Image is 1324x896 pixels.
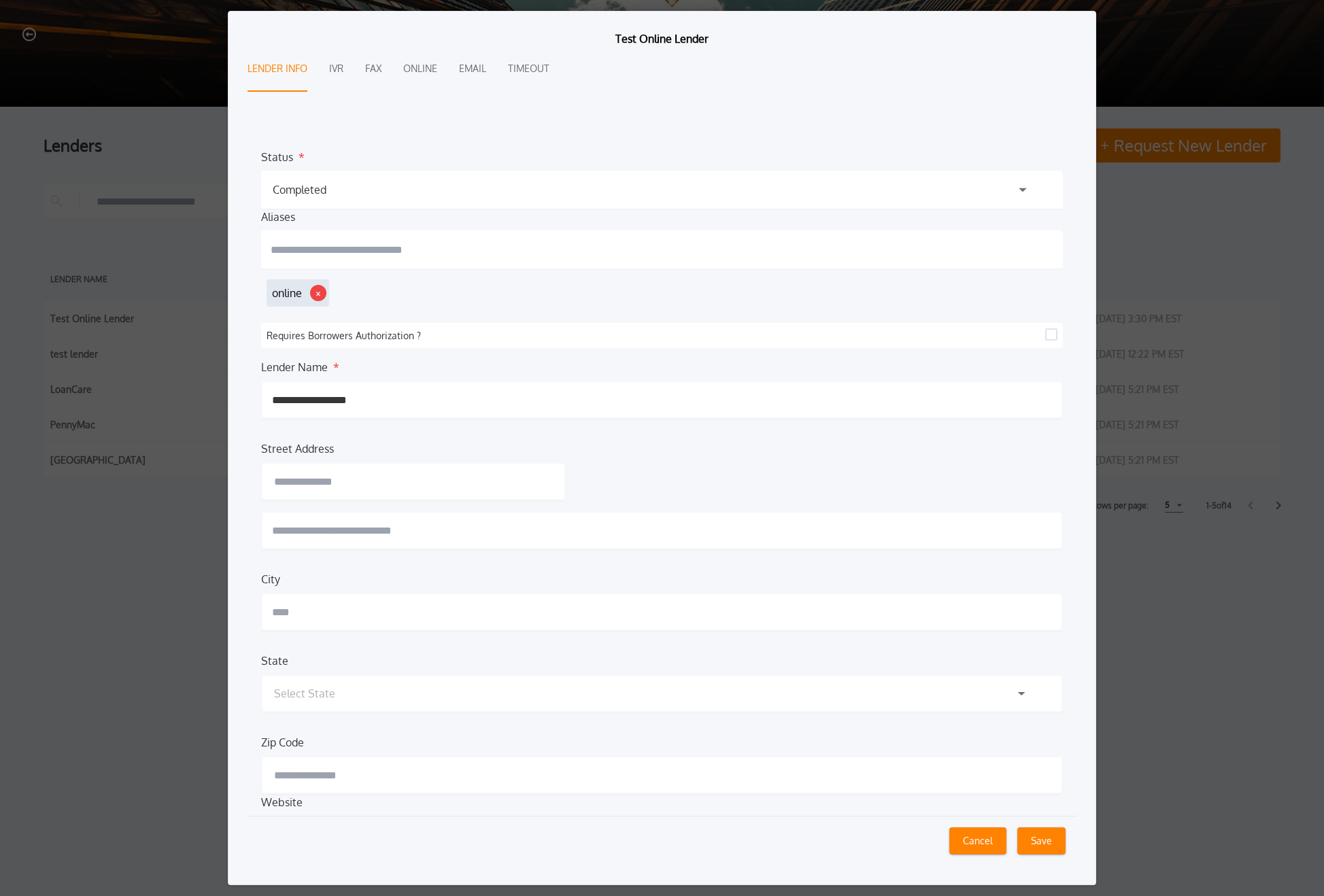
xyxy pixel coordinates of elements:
[267,328,1045,343] label: Requires Borrowers Authorization ?
[459,47,486,92] button: Email
[949,827,1006,855] button: Cancel
[261,359,328,370] label: Lender Name
[403,47,437,92] button: Online
[261,653,288,664] label: State
[269,282,305,304] span: online
[261,149,293,160] label: Status
[261,794,303,805] label: Website
[261,571,280,582] label: City
[274,685,335,702] h1: Select State
[273,182,326,198] div: Completed
[261,441,334,451] label: Street Address
[261,674,1063,712] button: Select State
[365,47,381,92] button: Fax
[261,734,304,745] label: Zip Code
[248,47,307,92] button: Lender Info
[310,285,326,301] button: ×
[248,31,1076,47] h2: Test Online Lender
[261,209,295,220] label: Aliases
[1017,827,1066,855] button: Save
[508,47,549,92] button: Timeout
[329,47,343,92] button: IVR
[261,171,1063,209] button: Completed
